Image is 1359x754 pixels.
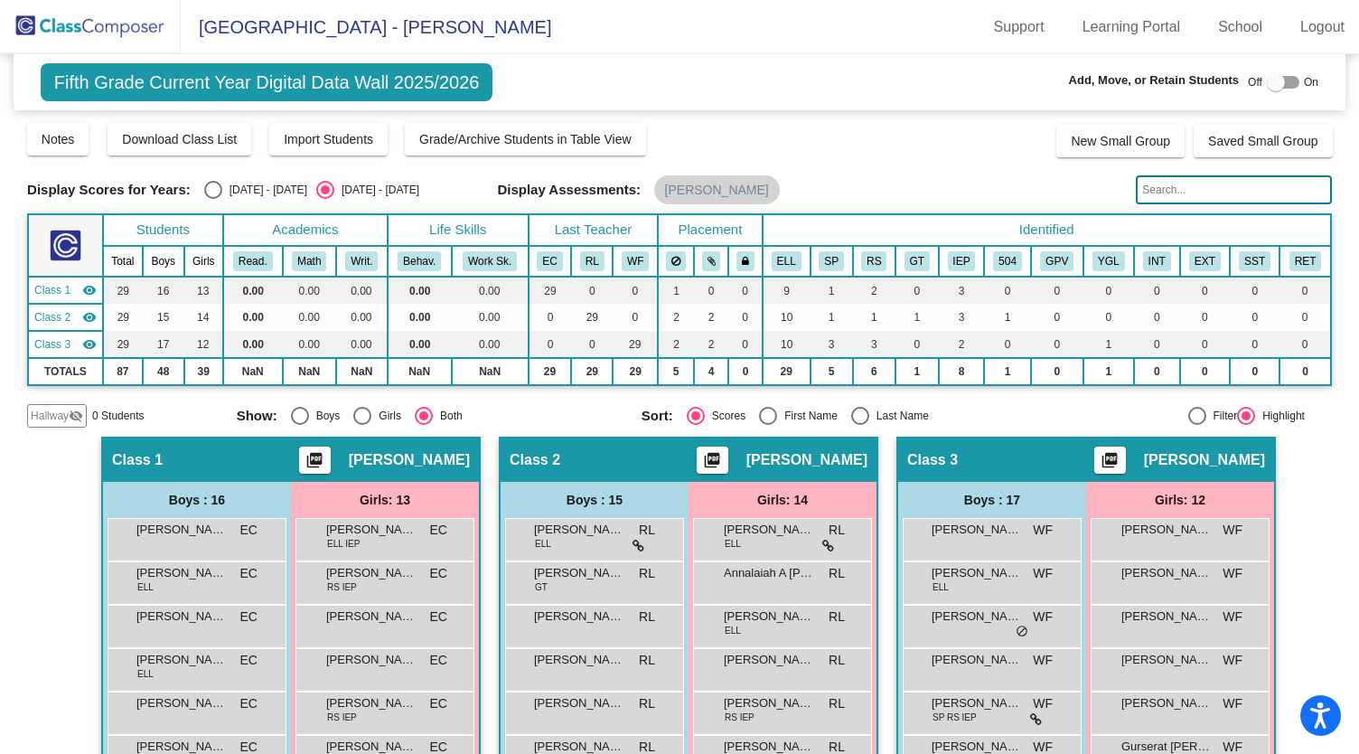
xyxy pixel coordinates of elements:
div: Girls: 13 [291,482,479,518]
button: IEP [948,251,976,271]
td: 0 [895,277,939,304]
span: RL [829,651,845,670]
span: Add, Move, or Retain Students [1069,71,1240,90]
td: 0 [1083,304,1134,331]
td: 1 [853,304,896,331]
td: 1 [811,304,853,331]
th: Speech [811,246,853,277]
button: SST [1239,251,1270,271]
td: TOTALS [28,358,103,385]
td: 3 [853,331,896,358]
span: [PERSON_NAME] [534,521,624,539]
span: New Small Group [1071,134,1170,148]
td: 1 [658,277,694,304]
td: 0 [1230,331,1279,358]
span: EC [430,608,447,627]
button: Grade/Archive Students in Table View [405,123,646,156]
td: 10 [763,331,811,358]
td: 29 [571,304,613,331]
span: WF [1033,651,1053,670]
div: [DATE] - [DATE] [334,182,419,198]
th: Keep away students [658,246,694,277]
button: Read. [233,251,273,271]
span: [PERSON_NAME] [746,451,867,469]
td: 8 [939,358,985,385]
span: RL [829,608,845,627]
td: 2 [694,304,728,331]
div: Scores [705,408,745,424]
span: WF [1223,521,1242,540]
td: Wendy Ferguson - No Class Name [28,331,103,358]
td: 0.00 [388,277,452,304]
td: 0 [1134,277,1180,304]
th: Good Parent Volunteer [1031,246,1083,277]
td: 0 [728,277,762,304]
th: Students [103,214,223,246]
span: SP RS IEP [933,711,977,724]
span: [PERSON_NAME] [724,608,814,626]
button: RL [580,251,605,271]
td: 1 [1083,331,1134,358]
td: 0.00 [223,304,283,331]
span: [PERSON_NAME] [1121,521,1212,539]
th: Student Study Team [1230,246,1279,277]
span: [PERSON_NAME] [PERSON_NAME] [932,564,1022,582]
span: Annalaiah A [PERSON_NAME] [724,564,814,582]
th: Boys [143,246,184,277]
td: NaN [223,358,283,385]
span: EC [240,608,258,627]
td: 29 [571,358,613,385]
td: 29 [103,277,143,304]
a: School [1204,13,1277,42]
th: Placement [658,214,762,246]
span: Notes [42,132,75,146]
td: 0.00 [336,304,388,331]
td: 0 [1134,358,1180,385]
a: Support [979,13,1059,42]
td: 0 [1134,304,1180,331]
td: 0 [728,358,762,385]
td: 12 [184,331,223,358]
span: Display Scores for Years: [27,182,191,198]
button: YGL [1092,251,1125,271]
span: WF [1223,651,1242,670]
button: Print Students Details [299,447,331,474]
td: 6 [853,358,896,385]
td: 5 [658,358,694,385]
span: Sort: [642,408,673,424]
td: 3 [939,304,985,331]
span: Import Students [284,132,373,146]
span: ELL [933,580,949,594]
span: WF [1033,608,1053,627]
a: Learning Portal [1068,13,1195,42]
td: 0 [728,304,762,331]
th: 504 Plan [984,246,1031,277]
span: Download Class List [122,132,237,146]
div: Both [433,408,463,424]
span: [PERSON_NAME] [136,608,227,626]
td: 0 [1279,277,1330,304]
td: 0 [613,277,658,304]
div: [DATE] - [DATE] [222,182,307,198]
td: 0 [694,277,728,304]
div: Boys [309,408,341,424]
span: WF [1223,694,1242,713]
span: RL [639,521,655,540]
div: Highlight [1255,408,1305,424]
td: 16 [143,277,184,304]
td: 0 [1230,304,1279,331]
span: ELL IEP [327,537,360,551]
td: Rachel Larriva - No Class Name [28,304,103,331]
span: Class 2 [34,309,70,325]
td: NaN [388,358,452,385]
span: [PERSON_NAME] [136,521,227,539]
td: 14 [184,304,223,331]
button: ELL [772,251,801,271]
span: Class 2 [510,451,560,469]
span: RL [829,521,845,540]
td: 2 [694,331,728,358]
td: 0 [1230,358,1279,385]
th: Girls [184,246,223,277]
td: 0.00 [452,277,529,304]
th: Keep with students [694,246,728,277]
